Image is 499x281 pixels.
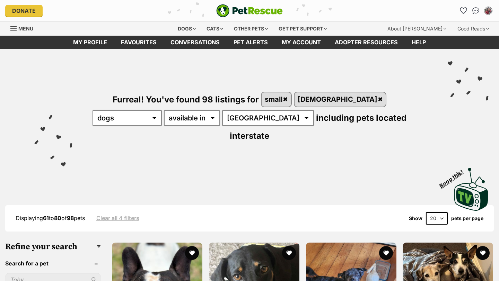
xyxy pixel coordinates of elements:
[409,216,422,221] span: Show
[470,5,481,16] a: Conversations
[202,22,228,36] div: Cats
[454,162,489,212] a: Boop this!
[185,246,199,260] button: favourite
[173,22,201,36] div: Dogs
[458,5,469,16] a: Favourites
[282,246,296,260] button: favourite
[454,168,489,211] img: PetRescue TV logo
[216,4,283,17] img: logo-e224e6f780fb5917bec1dbf3a21bbac754714ae5b6737aabdf751b685950b380.svg
[164,36,227,49] a: conversations
[5,242,101,252] h3: Refine your search
[113,94,259,104] span: Furreal! You've found 98 listings for
[18,26,33,31] span: Menu
[295,92,386,107] a: [DEMOGRAPHIC_DATA]
[230,113,406,141] span: including pets located interstate
[96,215,139,221] a: Clear all 4 filters
[229,22,273,36] div: Other pets
[483,5,494,16] button: My account
[458,5,494,16] ul: Account quick links
[114,36,164,49] a: Favourites
[66,36,114,49] a: My profile
[262,92,291,107] a: small
[227,36,275,49] a: Pet alerts
[485,7,492,14] img: Carola M profile pic
[438,164,470,189] span: Boop this!
[453,22,494,36] div: Good Reads
[274,22,332,36] div: Get pet support
[383,22,451,36] div: About [PERSON_NAME]
[16,215,85,221] span: Displaying to of pets
[451,216,483,221] label: pets per page
[476,246,490,260] button: favourite
[5,5,43,17] a: Donate
[5,260,101,266] header: Search for a pet
[216,4,283,17] a: PetRescue
[405,36,433,49] a: Help
[67,215,74,221] strong: 98
[43,215,49,221] strong: 61
[472,7,480,14] img: chat-41dd97257d64d25036548639549fe6c8038ab92f7586957e7f3b1b290dea8141.svg
[54,215,61,221] strong: 80
[328,36,405,49] a: Adopter resources
[275,36,328,49] a: My account
[10,22,38,34] a: Menu
[379,246,393,260] button: favourite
